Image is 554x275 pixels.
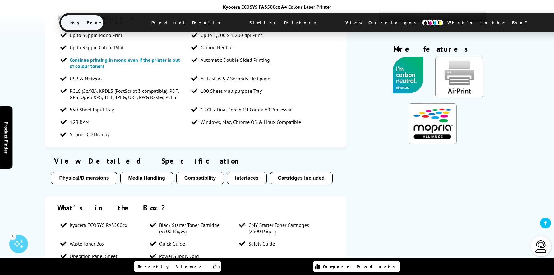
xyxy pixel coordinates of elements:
button: Cartridges Included [270,172,333,184]
span: Recently Viewed (1) [138,264,220,269]
span: PCL6 (5c/XL), KPDL3 (PostScript 3 compatible), PDF, XPS, Open XPS, TIFF, JPEG, URF, PWG Raster, PCLm [70,88,185,100]
span: Quick Guide [159,241,185,247]
span: Product Finder [3,122,9,154]
a: Compare Products [313,261,400,272]
span: 100 Sheet Multipurpose Tray [201,88,262,94]
img: cmyk-icon.svg [422,19,444,26]
span: Similar Printers [240,15,329,30]
span: Carbon Neutral [201,44,233,51]
img: Mopria Certified [409,103,457,144]
div: View Detailed Specification [51,156,340,166]
div: 1 [9,232,16,239]
span: Windows, Mac, Chrome OS & Linux Compatible [201,119,301,125]
span: Operation Panel Sheet [70,253,117,259]
span: Waste Toner Box [70,241,104,247]
div: Kyocera ECOSYS PA3500cx A4 Colour Laser Printer [59,4,495,10]
a: KeyFeatureModal324 [409,139,457,145]
img: AirPrint [435,57,483,97]
span: Continue printing in mono even if the printer is out of colour toners [70,57,180,69]
span: Product Details [142,15,233,30]
button: Interfaces [227,172,267,184]
img: user-headset-light.svg [535,240,547,253]
button: Compatibility [176,172,224,184]
a: KeyFeatureModal346 [386,88,430,95]
span: Kyocera ECOSYS PA3500cx [70,222,127,228]
div: What's in the Box? [57,203,334,213]
button: Physical/Dimensions [51,172,117,184]
span: Power Supply Cord [159,253,199,259]
span: 1GB RAM [70,119,90,125]
span: 1.2GHz Dual Core ARM Cortex-A9 Processor [201,106,292,113]
span: Compare Products [323,264,398,269]
span: Key Features [61,15,135,30]
span: 5-Line LCD Display [70,131,109,137]
span: Up to 35ppm Colour Print [70,44,124,51]
button: Media Handling [120,172,173,184]
span: View Cartridges [336,15,431,31]
a: Recently Viewed (1) [134,261,221,272]
span: USB & Network [70,75,103,82]
img: Carbon Neutral Printing [386,57,430,93]
span: Black Starter Toner Cartridge (3500 Pages) [159,222,233,234]
span: CMY Starter Toner Cartridges (2500 Pages) [248,222,322,234]
span: 550 Sheet Input Tray [70,106,114,113]
div: More features [379,44,486,57]
a: KeyFeatureModal85 [435,92,483,99]
span: Automatic Double Sided Printing [201,57,270,63]
span: What’s in the Box? [438,15,542,30]
span: As Fast as 5.7 Seconds First page [201,75,270,82]
span: Safety Guide [248,241,275,247]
